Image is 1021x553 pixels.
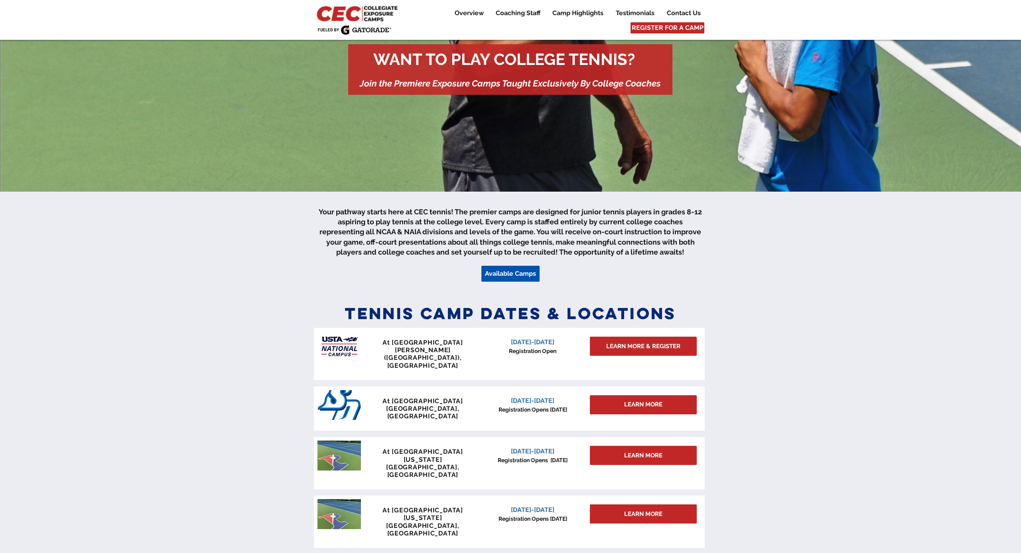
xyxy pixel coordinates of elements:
span: [PERSON_NAME] ([GEOGRAPHIC_DATA]), [GEOGRAPHIC_DATA] [384,346,462,369]
span: LEARN MORE [624,510,662,518]
span: WANT TO PLAY COLLEGE TENNIS? [373,50,635,69]
span: Registration Opens [DATE] [499,516,567,522]
a: Overview [449,8,489,18]
span: [DATE]-[DATE] [511,447,554,455]
span: [GEOGRAPHIC_DATA], [GEOGRAPHIC_DATA] [386,463,459,478]
span: LEARN MORE [624,400,662,409]
img: penn tennis courts with logo.jpeg [317,499,361,529]
a: Testimonials [610,8,660,18]
span: [DATE]-[DATE] [511,338,554,346]
span: At [GEOGRAPHIC_DATA][US_STATE] [382,506,463,522]
span: [GEOGRAPHIC_DATA], [GEOGRAPHIC_DATA] [386,522,459,537]
a: Available Camps [481,266,540,282]
a: Contact Us [661,8,706,18]
span: Registration Opens [DATE] [499,406,567,413]
img: penn tennis courts with logo.jpeg [317,441,361,471]
a: REGISTER FOR A CAMP [631,22,704,33]
p: Camp Highlights [548,8,607,18]
p: Contact Us [663,8,705,18]
nav: Site [443,8,706,18]
p: Testimonials [612,8,658,18]
span: Registration Opens [DATE] [498,457,568,463]
a: LEARN MORE [590,504,697,524]
span: Registration Open [509,348,556,354]
span: Available Camps [485,269,536,278]
p: Coaching Staff [492,8,544,18]
span: Your pathway starts here at CEC tennis! The premier camps are designed for junior tennis players ... [319,208,702,256]
span: At [GEOGRAPHIC_DATA] [382,397,463,405]
img: Fueled by Gatorade.png [317,25,391,35]
span: [DATE]-[DATE] [511,506,554,514]
a: Coaching Staff [490,8,546,18]
span: LEARN MORE [624,451,662,460]
span: [DATE]-[DATE] [511,397,554,404]
p: Overview [451,8,488,18]
span: Join the Premiere Exposure Camps Taught Exclusively By College Coaches [360,78,661,88]
span: LEARN MORE & REGISTER [606,342,680,351]
img: CEC Logo Primary_edited.jpg [315,4,401,22]
img: USTA Campus image_edited.jpg [317,331,361,361]
a: LEARN MORE [590,446,697,465]
div: LEARN MORE [590,395,697,414]
span: Tennis Camp Dates & Locations [345,303,676,324]
span: [GEOGRAPHIC_DATA], [GEOGRAPHIC_DATA] [386,405,459,420]
span: At [GEOGRAPHIC_DATA][US_STATE] [382,448,463,463]
img: San_Diego_Toreros_logo.png [317,390,361,420]
a: Camp Highlights [546,8,609,18]
span: At [GEOGRAPHIC_DATA] [382,339,463,346]
span: REGISTER FOR A CAMP [632,24,704,32]
a: LEARN MORE & REGISTER [590,337,697,356]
